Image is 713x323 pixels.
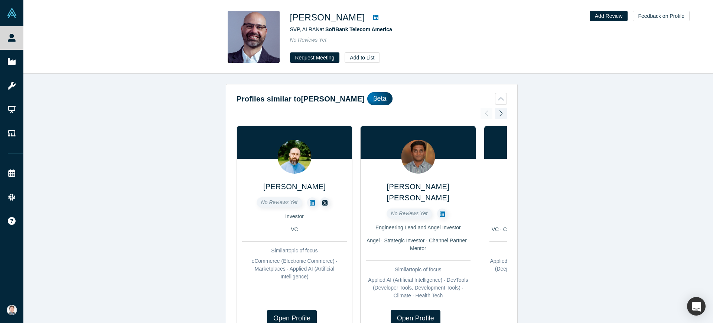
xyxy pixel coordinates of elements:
[263,183,326,191] a: [PERSON_NAME]
[375,225,461,230] span: Engineering Lead and Angel Investor
[290,52,340,63] button: Request Meeting
[489,247,594,255] div: Similar topic of focus
[366,237,471,252] div: Angel · Strategic Investor · Channel Partner · Mentor
[290,37,327,43] span: No Reviews Yet
[251,258,337,280] span: eCommerce (Electronic Commerce) · Marketplaces · Applied AI (Artificial Intelligence)
[590,11,628,21] button: Add Review
[368,277,468,298] span: Applied AI (Artificial Intelligence) · DevTools (Developer Tools, Development Tools) · Climate · ...
[490,258,593,272] span: Applied AI (Artificial Intelligence) · Deep Tech (Deep Technology) · AI powered · Gen ai
[401,140,435,174] img: Avinash Gupta Konda's Profile Image
[237,93,365,104] h2: Profiles similar to [PERSON_NAME]
[228,11,280,63] img: Mauro Goncalves Filho's Profile Image
[7,8,17,18] img: Alchemist Vault Logo
[277,140,311,174] img: Luke Smith's Profile Image
[242,247,347,255] div: Similar topic of focus
[290,26,392,32] span: SVP, AI RAN at
[489,226,594,233] div: VC · Corporate Innovator · Service Provider
[7,305,17,315] img: Andres Valdivieso's Account
[285,213,304,219] span: Investor
[391,210,428,216] span: No Reviews Yet
[367,92,392,105] div: βeta
[366,266,471,274] div: Similar topic of focus
[237,92,507,105] button: Profiles similar to[PERSON_NAME]βeta
[325,26,392,32] a: SoftBank Telecom America
[290,11,365,24] h1: [PERSON_NAME]
[261,199,298,205] span: No Reviews Yet
[633,11,690,21] button: Feedback on Profile
[242,226,347,233] div: VC
[345,52,380,63] button: Add to List
[387,183,449,202] a: [PERSON_NAME] [PERSON_NAME]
